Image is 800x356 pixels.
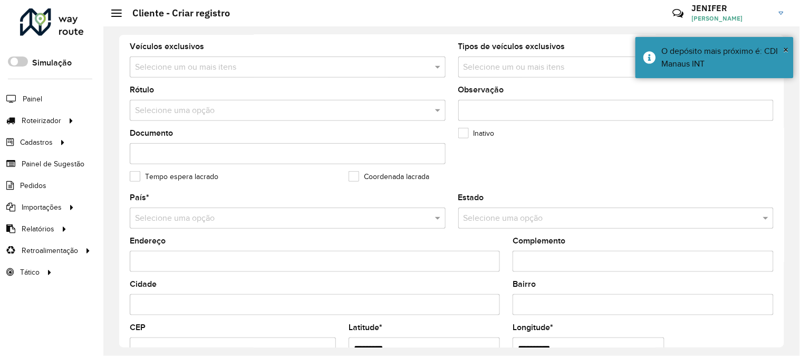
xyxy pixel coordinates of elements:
[513,278,536,291] label: Bairro
[513,235,565,247] label: Complemento
[23,93,42,105] span: Painel
[20,180,46,191] span: Pedidos
[130,40,204,53] label: Veículos exclusivos
[513,321,553,334] label: Longitude
[349,171,429,182] label: Coordenada lacrada
[130,278,157,291] label: Cidade
[130,171,218,182] label: Tempo espera lacrado
[667,2,689,25] a: Contato Rápido
[458,40,565,53] label: Tipos de veículos exclusivos
[662,45,786,70] div: O depósito mais próximo é: CDI Manaus INT
[458,191,484,204] label: Estado
[22,245,78,256] span: Retroalimentação
[22,115,61,126] span: Roteirizador
[130,321,146,334] label: CEP
[458,128,495,139] label: Inativo
[458,83,504,96] label: Observação
[20,137,53,148] span: Cadastros
[130,127,173,139] label: Documento
[20,267,40,278] span: Tático
[692,14,771,23] span: [PERSON_NAME]
[130,235,166,247] label: Endereço
[784,42,789,58] button: Close
[22,202,62,213] span: Importações
[349,321,382,334] label: Latitude
[130,191,149,204] label: País
[122,7,230,19] h2: Cliente - Criar registro
[784,44,789,55] span: ×
[692,3,771,13] h3: JENIFER
[22,223,54,235] span: Relatórios
[130,83,154,96] label: Rótulo
[32,57,72,69] label: Simulação
[22,158,84,170] span: Painel de Sugestão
